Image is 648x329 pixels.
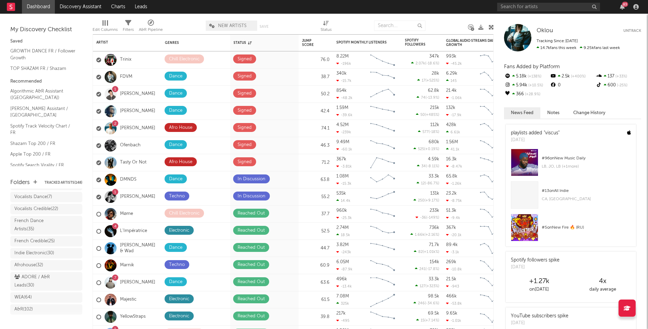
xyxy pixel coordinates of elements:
[446,164,462,169] div: -8.47k
[169,261,185,269] div: Techno
[446,113,461,117] div: -17.9k
[410,232,439,237] div: ( )
[169,55,200,63] div: Chill Electronic
[497,3,600,11] input: Search for artists
[417,164,439,168] div: ( )
[120,143,141,148] a: Ofenbach
[336,284,352,289] div: -13.4k
[336,123,349,127] div: 4.52M
[446,181,461,186] div: -1.26k
[540,107,566,119] button: Notes
[336,243,349,247] div: 3.82M
[14,249,54,257] div: Indie Electronic ( 30 )
[336,216,352,220] div: -25.3k
[413,198,439,203] div: ( )
[477,274,508,291] svg: Chart title
[430,123,439,127] div: 112k
[336,130,351,134] div: -239k
[537,46,576,50] span: 14.7k fans this week
[571,277,634,285] div: 4 x
[238,141,252,149] div: Signed
[14,217,63,233] div: French Dance Artists ( 35 )
[367,274,398,291] svg: Chart title
[596,81,641,90] div: 600
[477,171,508,188] svg: Chart title
[10,65,75,72] a: TOP SHAZAM FR / Shazam
[477,154,508,171] svg: Chart title
[446,96,462,100] div: -1.06k
[367,223,398,240] svg: Chart title
[96,40,148,45] div: Artist
[367,240,398,257] svg: Chart title
[446,233,461,237] div: -20.1k
[336,71,347,76] div: 340k
[446,61,462,66] div: -45.2k
[446,140,458,144] div: 1.56M
[421,96,425,100] span: 74
[336,191,346,196] div: 535k
[238,278,265,286] div: Reached Out
[432,71,439,76] div: 28k
[169,72,182,81] div: Dance
[139,17,163,37] div: A&R Pipeline
[550,81,595,90] div: 0
[446,284,459,289] div: -943
[93,26,118,34] div: Edit Columns
[336,54,349,59] div: 8.22M
[413,147,439,151] div: ( )
[238,55,252,63] div: Signed
[424,250,438,254] span: +1.01k %
[427,79,438,83] span: +525 %
[14,205,58,213] div: Vocalists Credible ( 22 )
[10,161,75,169] a: Spotify Search Virality / FR
[165,41,209,45] div: Genres
[302,227,329,235] div: 52.5
[446,267,462,271] div: -10.8k
[477,206,508,223] svg: Chart title
[446,260,456,264] div: 269k
[537,27,553,34] a: Oklou
[238,244,265,252] div: Reached Out
[14,305,33,314] div: A&R ( 102 )
[411,61,439,65] div: ( )
[446,191,457,196] div: 23.2k
[238,89,252,98] div: Signed
[10,260,82,270] a: Afrohouse(32)
[511,130,560,137] div: playlists added
[446,216,460,220] div: -9.4k
[477,137,508,154] svg: Chart title
[542,187,631,195] div: # 13 on All Indie
[477,103,508,120] svg: Chart title
[238,261,265,269] div: Reached Out
[429,54,439,59] div: 347k
[336,96,352,100] div: -48.2k
[302,107,329,115] div: 42.4
[544,131,560,135] a: "viscus"
[430,260,439,264] div: 154k
[419,267,425,271] span: 241
[120,194,155,200] a: [PERSON_NAME]
[321,17,332,37] div: Status
[10,236,82,246] a: French Credible(25)
[169,89,182,98] div: Dance
[542,195,631,203] div: CA, [GEOGRAPHIC_DATA]
[571,285,634,294] div: daily average
[537,46,620,50] span: 9.25k fans last week
[10,37,82,46] div: Saved
[446,130,460,134] div: 6.61k
[10,77,82,86] div: Recommended
[336,88,347,93] div: 854k
[427,284,438,288] span: +323 %
[620,4,625,10] button: 83
[616,84,627,87] span: -25 %
[123,17,134,37] div: Filters
[45,181,82,184] button: Tracked Artists(148)
[566,107,612,119] button: Change History
[477,69,508,86] svg: Chart title
[302,296,329,304] div: 61.5
[302,56,329,64] div: 76.0
[504,107,540,119] button: News Feed
[420,113,425,117] span: 50
[418,130,439,134] div: ( )
[425,147,438,151] span: +0.19 %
